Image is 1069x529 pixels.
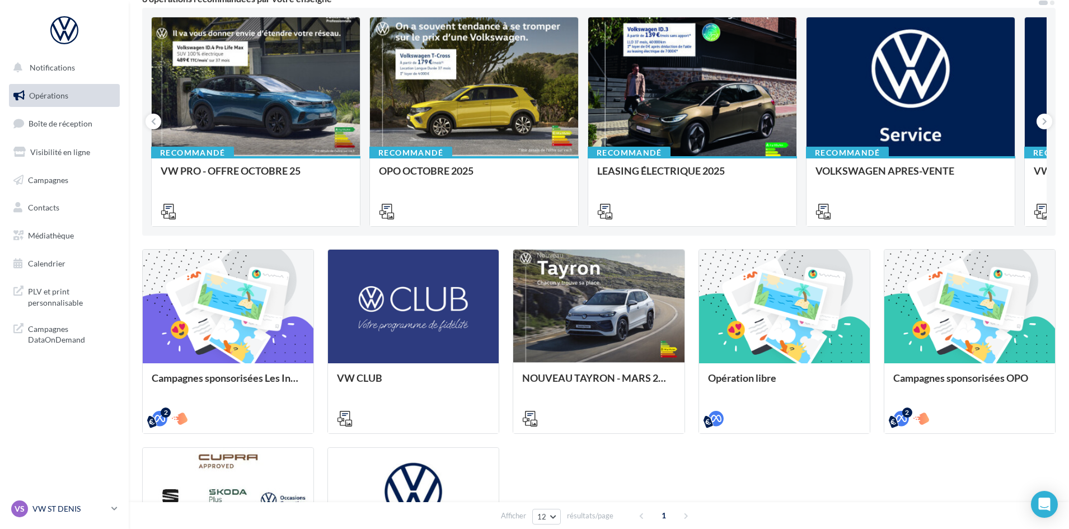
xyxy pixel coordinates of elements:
div: 2 [161,408,171,418]
span: Afficher [501,511,526,521]
div: Recommandé [806,147,889,159]
a: VS VW ST DENIS [9,498,120,519]
span: VS [15,503,25,514]
a: Campagnes DataOnDemand [7,317,122,350]
div: VOLKSWAGEN APRES-VENTE [815,165,1006,188]
p: VW ST DENIS [32,503,107,514]
span: 12 [537,512,547,521]
span: Opérations [29,91,68,100]
a: Calendrier [7,252,122,275]
div: VW CLUB [337,372,490,395]
button: 12 [532,509,561,525]
a: Contacts [7,196,122,219]
span: 1 [655,507,673,525]
span: Contacts [28,203,59,212]
span: Médiathèque [28,231,74,240]
a: PLV et print personnalisable [7,279,122,312]
a: Visibilité en ligne [7,141,122,164]
div: Campagnes sponsorisées Les Instants VW Octobre [152,372,304,395]
span: Visibilité en ligne [30,147,90,157]
a: Médiathèque [7,224,122,247]
a: Opérations [7,84,122,107]
div: LEASING ÉLECTRIQUE 2025 [597,165,787,188]
div: OPO OCTOBRE 2025 [379,165,569,188]
div: VW PRO - OFFRE OCTOBRE 25 [161,165,351,188]
div: Open Intercom Messenger [1031,491,1058,518]
span: PLV et print personnalisable [28,284,115,308]
div: Recommandé [151,147,234,159]
span: Calendrier [28,259,65,268]
div: Campagnes sponsorisées OPO [893,372,1046,395]
div: Recommandé [588,147,671,159]
span: Boîte de réception [29,119,92,128]
div: NOUVEAU TAYRON - MARS 2025 [522,372,675,395]
div: 2 [902,408,912,418]
span: résultats/page [567,511,613,521]
span: Notifications [30,63,75,72]
button: Notifications [7,56,118,79]
a: Boîte de réception [7,111,122,135]
span: Campagnes DataOnDemand [28,321,115,345]
a: Campagnes [7,168,122,192]
span: Campagnes [28,175,68,184]
div: Opération libre [708,372,861,395]
div: Recommandé [369,147,452,159]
